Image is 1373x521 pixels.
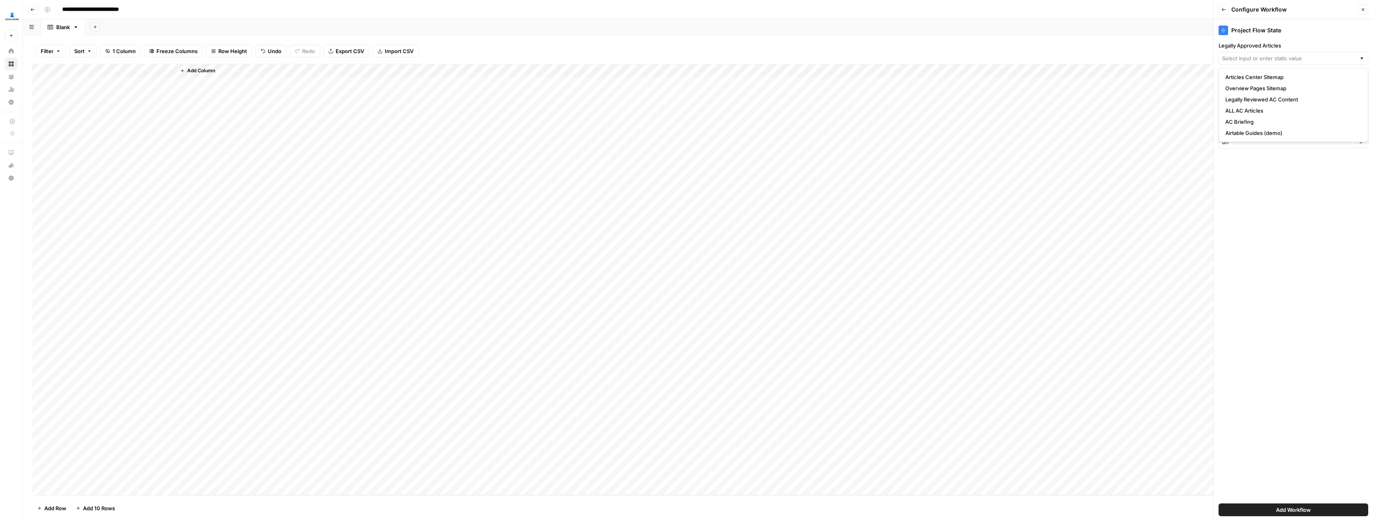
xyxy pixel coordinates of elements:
[56,23,70,31] div: Blank
[268,47,281,55] span: Undo
[1225,129,1358,137] span: Airtable Guides (demo)
[1222,138,1353,146] input: url
[69,45,97,57] button: Sort
[1225,118,1358,126] span: AC Briefing
[1225,95,1358,103] span: Legally Reviewed AC Content
[41,47,53,55] span: Filter
[100,45,141,57] button: 1 Column
[1225,107,1358,115] span: ALL AC Articles
[5,172,18,184] button: Help + Support
[113,47,136,55] span: 1 Column
[385,47,413,55] span: Import CSV
[5,6,18,26] button: Workspace: LegalZoom
[156,47,198,55] span: Freeze Columns
[255,45,287,57] button: Undo
[302,47,315,55] span: Redo
[290,45,320,57] button: Redo
[372,45,419,57] button: Import CSV
[1219,503,1368,516] button: Add Workflow
[1222,54,1356,62] input: Select input or enter static value
[44,504,66,512] span: Add Row
[41,19,85,35] a: Blank
[144,45,203,57] button: Freeze Columns
[71,502,120,515] button: Add 10 Rows
[187,67,215,74] span: Add Column
[5,159,18,172] button: What's new?
[5,70,18,83] a: Your Data
[177,65,218,76] button: Add Column
[1219,42,1368,50] label: Legally Approved Articles
[1219,26,1368,35] div: Project Flow State
[5,45,18,57] a: Home
[1225,84,1358,92] span: Overview Pages Sitemap
[32,502,71,515] button: Add Row
[5,83,18,96] a: Usage
[323,45,369,57] button: Export CSV
[5,57,18,70] a: Browse
[1225,73,1358,81] span: Articles Center Sitemap
[83,504,115,512] span: Add 10 Rows
[336,47,364,55] span: Export CSV
[5,159,17,171] div: What's new?
[36,45,66,57] button: Filter
[74,47,85,55] span: Sort
[218,47,247,55] span: Row Height
[5,146,18,159] a: AirOps Academy
[1276,506,1311,514] span: Add Workflow
[5,9,19,24] img: LegalZoom Logo
[5,96,18,109] a: Settings
[206,45,252,57] button: Row Height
